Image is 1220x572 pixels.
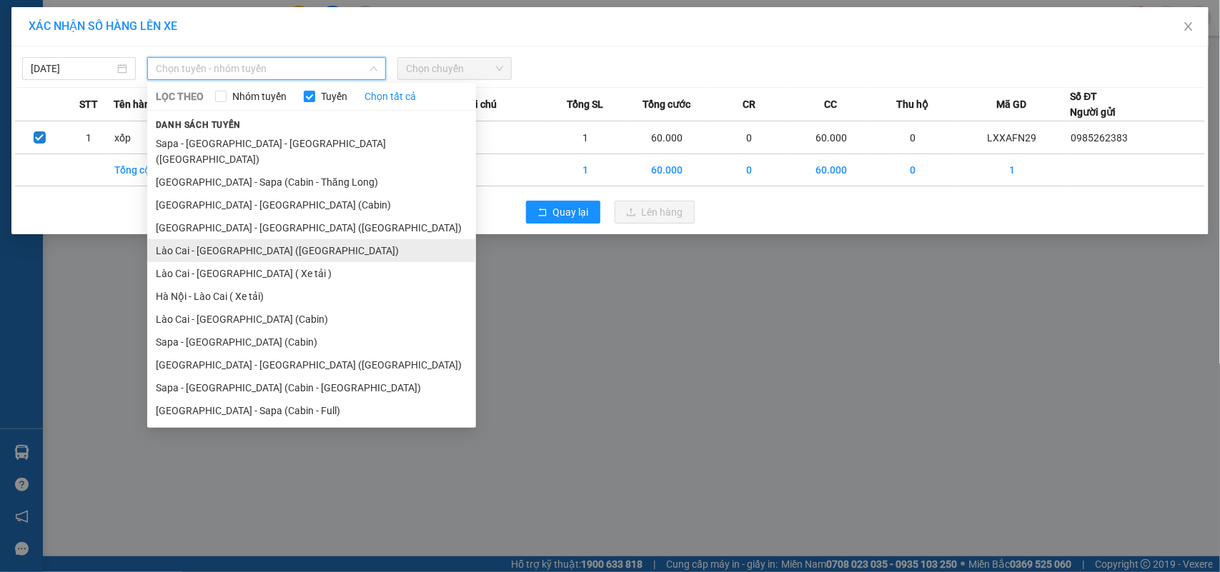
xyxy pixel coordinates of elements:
span: close [1183,21,1194,32]
span: Mã GD [997,96,1027,112]
div: Số ĐT Người gửi [1071,89,1116,120]
li: Sapa - [GEOGRAPHIC_DATA] - [GEOGRAPHIC_DATA] ([GEOGRAPHIC_DATA]) [147,132,476,171]
span: down [370,64,378,73]
span: Danh sách tuyến [147,119,249,131]
input: 14/10/2025 [31,61,114,76]
td: 1 [954,154,1071,186]
span: CR [743,96,755,112]
button: rollbackQuay lại [526,201,600,224]
td: --- [462,121,545,154]
li: [GEOGRAPHIC_DATA] - Sapa (Cabin - Thăng Long) [147,171,476,194]
button: Close [1169,7,1209,47]
li: [GEOGRAPHIC_DATA] - Sapa (Cabin - Full) [147,399,476,422]
span: Chọn tuyến - nhóm tuyến [156,58,377,79]
span: CC [824,96,837,112]
span: Tuyến [315,89,353,104]
span: XÁC NHẬN SỐ HÀNG LÊN XE [29,19,177,33]
td: 1 [545,121,627,154]
td: 0 [708,154,790,186]
a: Chọn tất cả [364,89,416,104]
span: rollback [537,207,547,219]
span: Tổng SL [567,96,603,112]
td: 1 [64,121,114,154]
td: LXXAFN29 [954,121,1071,154]
td: xốp [114,121,196,154]
span: Quay lại [553,204,589,220]
span: 0985262383 [1071,132,1129,144]
span: Tên hàng [114,96,156,112]
span: Chọn chuyến [406,58,502,79]
td: 1 [545,154,627,186]
li: Lào Cai - [GEOGRAPHIC_DATA] ([GEOGRAPHIC_DATA]) [147,239,476,262]
span: STT [79,96,98,112]
li: [GEOGRAPHIC_DATA] - [GEOGRAPHIC_DATA] (Cabin) [147,194,476,216]
td: 0 [872,121,954,154]
span: Tổng cước [643,96,691,112]
button: uploadLên hàng [615,201,695,224]
td: 60.000 [626,154,708,186]
li: [GEOGRAPHIC_DATA] - [GEOGRAPHIC_DATA] ([GEOGRAPHIC_DATA]) [147,353,476,376]
td: 60.000 [626,121,708,154]
li: Sapa - [GEOGRAPHIC_DATA] (Cabin) [147,331,476,353]
td: 0 [872,154,954,186]
td: 0 [708,121,790,154]
li: Lào Cai - [GEOGRAPHIC_DATA] (Cabin) [147,308,476,331]
span: Nhóm tuyến [227,89,292,104]
td: 60.000 [790,154,873,186]
td: 60.000 [790,121,873,154]
li: Lào Cai - [GEOGRAPHIC_DATA] ( Xe tải ) [147,262,476,285]
li: Hà Nội - Lào Cai ( Xe tải) [147,285,476,308]
li: Sapa - [GEOGRAPHIC_DATA] (Cabin - [GEOGRAPHIC_DATA]) [147,376,476,399]
span: Ghi chú [462,96,497,112]
span: LỌC THEO [156,89,204,104]
li: [GEOGRAPHIC_DATA] - [GEOGRAPHIC_DATA] ([GEOGRAPHIC_DATA]) [147,216,476,239]
span: Thu hộ [897,96,929,112]
td: Tổng cộng [114,154,196,186]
